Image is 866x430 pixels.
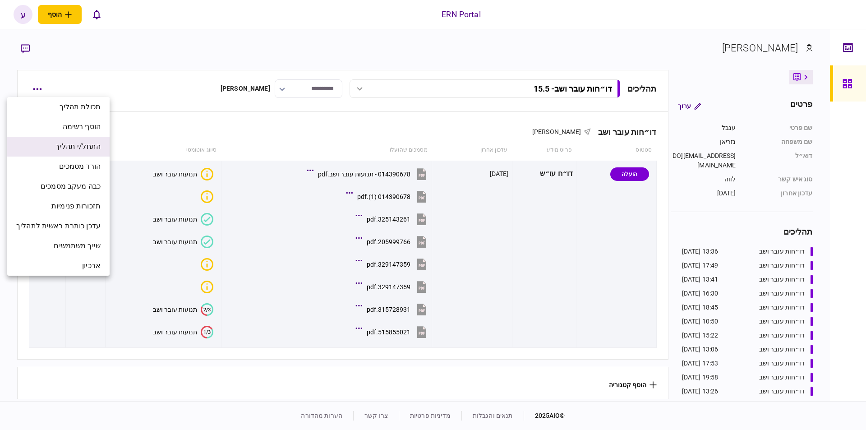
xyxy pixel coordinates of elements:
[51,201,101,212] span: תזכורות פנימיות
[41,181,101,192] span: כבה מעקב מסמכים
[59,161,101,172] span: הורד מסמכים
[82,260,101,271] span: ארכיון
[16,221,101,231] span: עדכן כותרת ראשית לתהליך
[63,121,101,132] span: הוסף רשימה
[54,240,101,251] span: שייך משתמשים
[55,141,101,152] span: התחל/י תהליך
[60,102,101,112] span: תכולת תהליך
